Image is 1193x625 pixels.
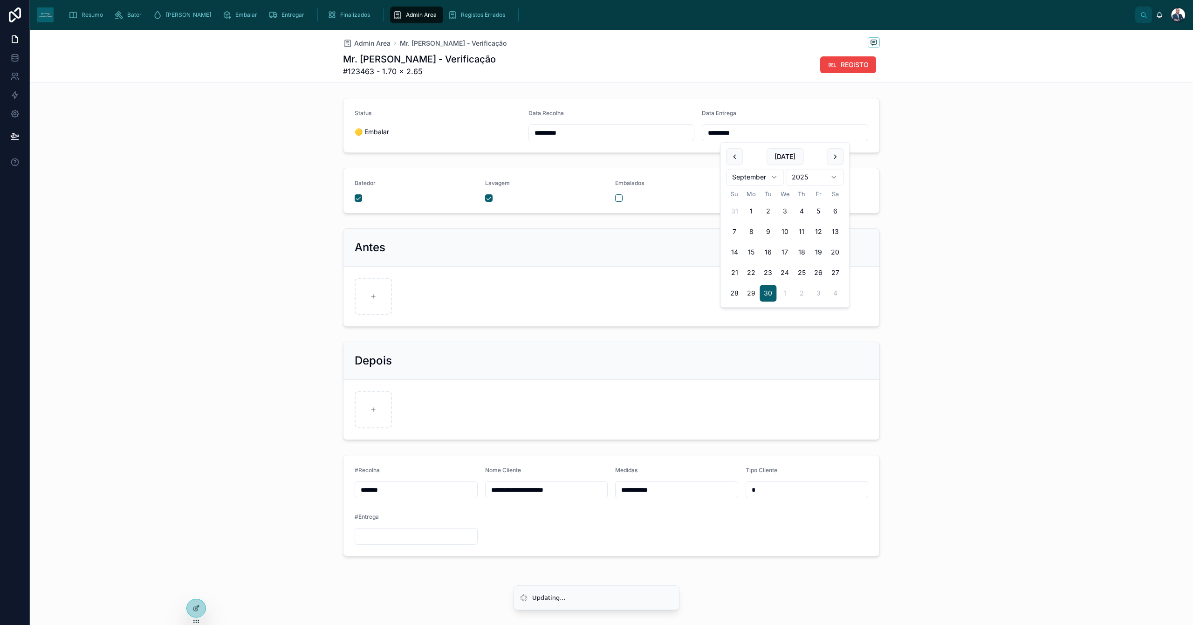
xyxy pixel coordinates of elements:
span: Resumo [82,11,103,19]
button: Sunday, August 31st, 2025 [726,203,743,220]
button: Thursday, September 4th, 2025 [793,203,810,220]
a: Resumo [66,7,110,23]
button: [DATE] [767,148,803,165]
span: Finalizados [340,11,370,19]
span: Lavagem [485,179,510,186]
div: scrollable content [61,5,1135,25]
a: Entregar [266,7,311,23]
th: Saturday [827,189,843,199]
span: Data Recolha [528,110,564,117]
button: Tuesday, September 2nd, 2025 [760,203,776,220]
th: Monday [743,189,760,199]
span: Batedor [355,179,376,186]
a: Registos Errados [445,7,512,23]
button: Monday, September 15th, 2025 [743,244,760,261]
th: Friday [810,189,827,199]
button: Thursday, September 18th, 2025 [793,244,810,261]
a: Mr. [PERSON_NAME] - Verificação [400,39,507,48]
th: Sunday [726,189,743,199]
span: Registos Errados [461,11,505,19]
button: Saturday, September 13th, 2025 [827,224,843,240]
button: Wednesday, September 17th, 2025 [776,244,793,261]
button: Sunday, September 28th, 2025 [726,285,743,302]
button: Wednesday, October 1st, 2025 [776,285,793,302]
span: Medidas [615,467,638,474]
span: #Recolha [355,467,380,474]
button: Today, Monday, September 29th, 2025 [743,285,760,302]
button: Friday, October 3rd, 2025 [810,285,827,302]
th: Tuesday [760,189,776,199]
a: Finalizados [324,7,377,23]
button: Thursday, October 2nd, 2025 [793,285,810,302]
button: Monday, September 22nd, 2025 [743,265,760,282]
button: Thursday, September 11th, 2025 [793,224,810,240]
span: #Entrega [355,513,379,520]
button: Tuesday, September 9th, 2025 [760,224,776,240]
button: Saturday, September 6th, 2025 [827,203,843,220]
span: Status [355,110,371,117]
button: Wednesday, September 10th, 2025 [776,224,793,240]
th: Wednesday [776,189,793,199]
h2: Antes [355,240,385,255]
span: Admin Area [354,39,391,48]
span: Embalar [235,11,257,19]
div: Updating... [532,593,566,603]
span: Tipo Cliente [746,467,777,474]
span: #123463 - 1.70 x 2.65 [343,66,496,77]
button: Tuesday, September 30th, 2025, selected [760,285,776,302]
button: Saturday, October 4th, 2025 [827,285,843,302]
table: September 2025 [726,189,843,302]
span: Admin Area [406,11,437,19]
a: Embalar [219,7,264,23]
button: Saturday, September 20th, 2025 [827,244,843,261]
button: Sunday, September 21st, 2025 [726,265,743,282]
button: Wednesday, September 3rd, 2025 [776,203,793,220]
span: 🟡 Embalar [355,127,521,137]
h1: Mr. [PERSON_NAME] - Verificação [343,53,496,66]
a: Admin Area [343,39,391,48]
button: Friday, September 19th, 2025 [810,244,827,261]
button: Thursday, September 25th, 2025 [793,265,810,282]
h2: Depois [355,353,392,368]
button: Friday, September 12th, 2025 [810,224,827,240]
th: Thursday [793,189,810,199]
img: App logo [37,7,54,22]
span: Bater [127,11,142,19]
span: REGISTO [841,60,869,69]
span: [PERSON_NAME] [166,11,211,19]
span: Embalados [615,179,644,186]
span: Entregar [281,11,304,19]
button: Wednesday, September 24th, 2025 [776,265,793,282]
button: Friday, September 26th, 2025 [810,265,827,282]
button: Tuesday, September 23rd, 2025 [760,265,776,282]
button: REGISTO [820,56,876,73]
button: Friday, September 5th, 2025 [810,203,827,220]
button: Sunday, September 14th, 2025 [726,244,743,261]
button: Monday, September 1st, 2025 [743,203,760,220]
button: Sunday, September 7th, 2025 [726,224,743,240]
a: Bater [111,7,148,23]
button: Tuesday, September 16th, 2025 [760,244,776,261]
button: Saturday, September 27th, 2025 [827,265,843,282]
a: Admin Area [390,7,443,23]
a: [PERSON_NAME] [150,7,218,23]
span: Nome Cliente [485,467,521,474]
button: Monday, September 8th, 2025 [743,224,760,240]
span: Data Entrega [702,110,736,117]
